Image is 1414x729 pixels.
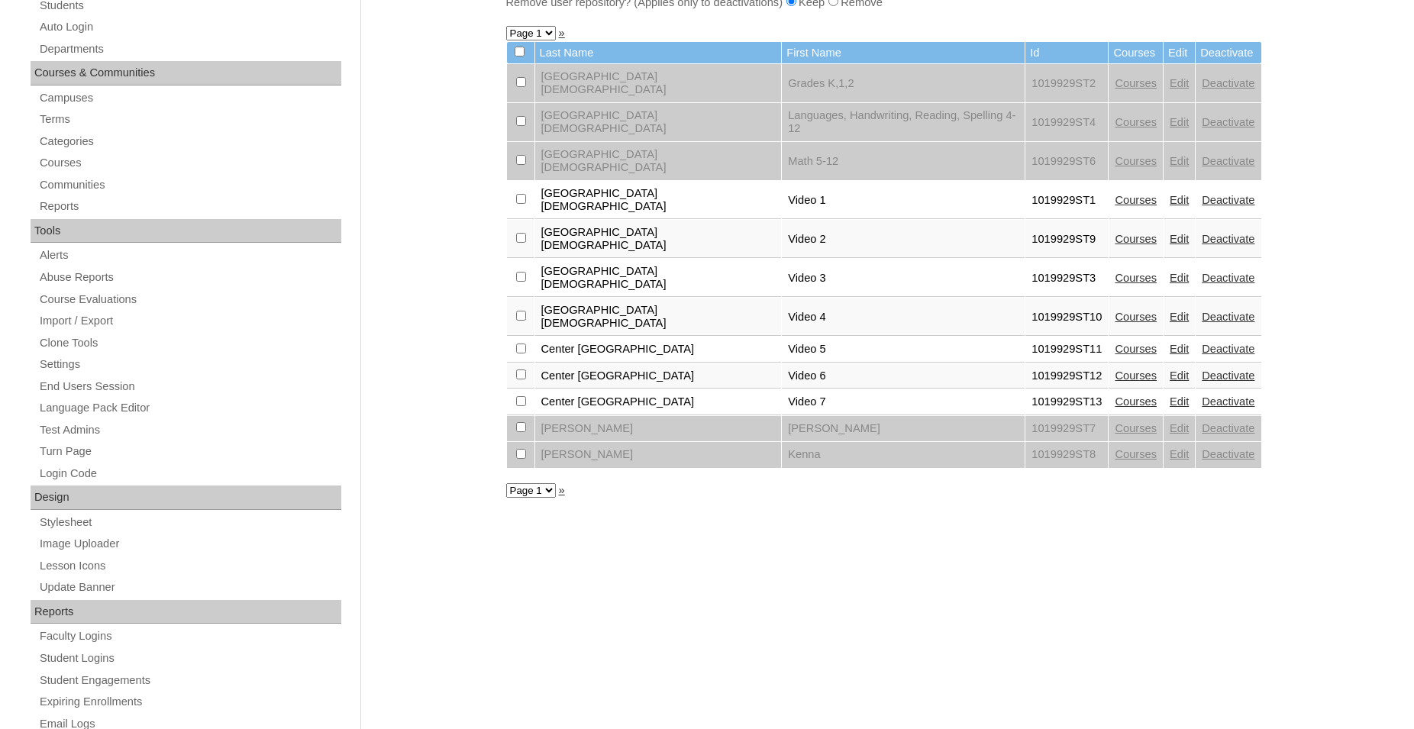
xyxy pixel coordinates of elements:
td: 1019929ST7 [1025,416,1108,442]
td: 1019929ST1 [1025,181,1108,219]
td: Video 6 [782,363,1025,389]
a: Faculty Logins [38,627,341,646]
a: Test Admins [38,421,341,440]
a: Settings [38,355,341,374]
a: Departments [38,40,341,59]
a: End Users Session [38,377,341,396]
td: 1019929ST9 [1025,220,1108,258]
a: Terms [38,110,341,129]
a: Courses [1115,422,1157,434]
a: Reports [38,197,341,216]
a: Communities [38,176,341,195]
a: Edit [1170,395,1189,408]
td: [GEOGRAPHIC_DATA][DEMOGRAPHIC_DATA] [535,64,782,102]
a: Courses [1115,395,1157,408]
td: Video 3 [782,259,1025,297]
a: Edit [1170,369,1189,382]
div: Design [31,485,341,510]
a: Student Engagements [38,671,341,690]
a: Courses [38,153,341,173]
a: Edit [1170,233,1189,245]
td: Video 4 [782,298,1025,336]
td: Kenna [782,442,1025,468]
a: Deactivate [1202,77,1254,89]
td: 1019929ST8 [1025,442,1108,468]
a: Edit [1170,343,1189,355]
a: Courses [1115,343,1157,355]
td: Video 2 [782,220,1025,258]
a: Import / Export [38,311,341,331]
td: [GEOGRAPHIC_DATA][DEMOGRAPHIC_DATA] [535,298,782,336]
a: Update Banner [38,578,341,597]
a: » [559,27,565,39]
td: Grades K,1,2 [782,64,1025,102]
a: Alerts [38,246,341,265]
a: Categories [38,132,341,151]
a: Lesson Icons [38,556,341,576]
td: Video 5 [782,337,1025,363]
td: [GEOGRAPHIC_DATA][DEMOGRAPHIC_DATA] [535,142,782,180]
a: Edit [1170,422,1189,434]
td: [PERSON_NAME] [782,416,1025,442]
a: » [559,484,565,496]
td: Languages, Handwriting, Reading, Spelling 4-12 [782,103,1025,141]
a: Language Pack Editor [38,398,341,418]
a: Login Code [38,464,341,483]
td: 1019929ST12 [1025,363,1108,389]
td: Edit [1164,42,1195,64]
a: Deactivate [1202,116,1254,128]
td: [GEOGRAPHIC_DATA][DEMOGRAPHIC_DATA] [535,103,782,141]
td: Id [1025,42,1108,64]
td: 1019929ST11 [1025,337,1108,363]
a: Image Uploader [38,534,341,553]
a: Deactivate [1202,448,1254,460]
a: Expiring Enrollments [38,692,341,711]
a: Courses [1115,448,1157,460]
a: Deactivate [1202,395,1254,408]
td: 1019929ST10 [1025,298,1108,336]
a: Edit [1170,311,1189,323]
a: Stylesheet [38,513,341,532]
td: [GEOGRAPHIC_DATA][DEMOGRAPHIC_DATA] [535,181,782,219]
a: Courses [1115,194,1157,206]
a: Deactivate [1202,155,1254,167]
a: Courses [1115,272,1157,284]
div: Tools [31,219,341,244]
a: Edit [1170,448,1189,460]
td: 1019929ST3 [1025,259,1108,297]
a: Deactivate [1202,233,1254,245]
td: 1019929ST4 [1025,103,1108,141]
td: Center [GEOGRAPHIC_DATA] [535,337,782,363]
a: Courses [1115,77,1157,89]
a: Abuse Reports [38,268,341,287]
td: Last Name [535,42,782,64]
td: [PERSON_NAME] [535,416,782,442]
td: Courses [1109,42,1163,64]
a: Deactivate [1202,194,1254,206]
a: Courses [1115,311,1157,323]
a: Courses [1115,233,1157,245]
td: Center [GEOGRAPHIC_DATA] [535,389,782,415]
a: Edit [1170,272,1189,284]
a: Deactivate [1202,272,1254,284]
a: Deactivate [1202,422,1254,434]
td: [PERSON_NAME] [535,442,782,468]
td: Video 1 [782,181,1025,219]
a: Courses [1115,116,1157,128]
td: Math 5-12 [782,142,1025,180]
a: Edit [1170,116,1189,128]
a: Turn Page [38,442,341,461]
a: Deactivate [1202,343,1254,355]
td: Video 7 [782,389,1025,415]
td: 1019929ST6 [1025,142,1108,180]
td: First Name [782,42,1025,64]
td: 1019929ST2 [1025,64,1108,102]
a: Deactivate [1202,311,1254,323]
td: [GEOGRAPHIC_DATA][DEMOGRAPHIC_DATA] [535,220,782,258]
a: Course Evaluations [38,290,341,309]
a: Campuses [38,89,341,108]
a: Courses [1115,369,1157,382]
a: Clone Tools [38,334,341,353]
a: Courses [1115,155,1157,167]
a: Edit [1170,155,1189,167]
